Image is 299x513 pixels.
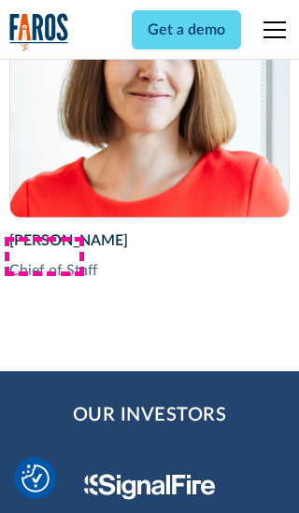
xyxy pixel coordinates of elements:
[21,464,50,492] img: Revisit consent button
[252,7,290,52] div: menu
[9,259,291,282] div: Chief of Staff
[9,13,69,51] a: home
[9,229,291,252] div: [PERSON_NAME]
[84,474,216,500] img: Signal Fire Logo
[73,401,227,429] h2: Our Investors
[21,464,50,492] button: Cookie Settings
[9,13,69,51] img: Logo of the analytics and reporting company Faros.
[132,10,241,49] a: Get a demo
